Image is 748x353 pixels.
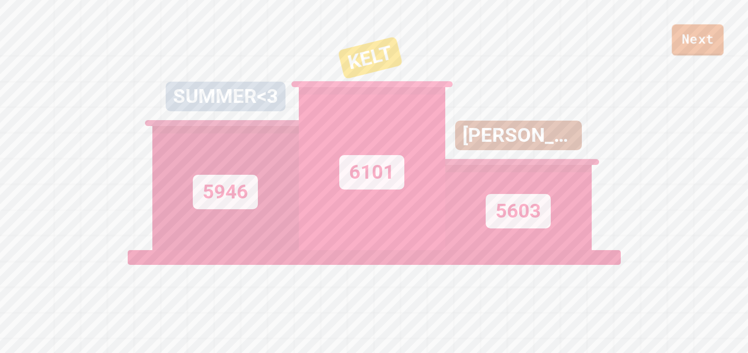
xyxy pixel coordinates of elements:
[672,24,724,56] a: Next
[486,194,551,228] div: 5603
[455,121,582,150] div: [PERSON_NAME]
[339,155,404,190] div: 6101
[166,82,285,111] div: SUMMER<3
[193,175,258,209] div: 5946
[337,36,402,80] div: KELT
